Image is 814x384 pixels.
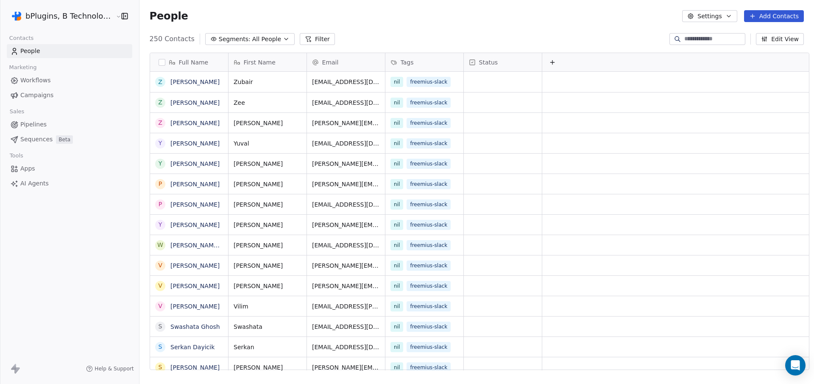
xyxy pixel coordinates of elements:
span: Serkan [234,343,301,351]
a: [PERSON_NAME] [170,364,220,371]
span: Workflows [20,76,51,85]
span: [EMAIL_ADDRESS][PERSON_NAME][DOMAIN_NAME] [312,302,380,311]
button: bPlugins, B Technologies LLC [10,9,110,23]
div: Full Name [150,53,228,71]
span: [PERSON_NAME] [234,200,301,209]
a: [PERSON_NAME] [170,283,220,289]
span: freemius-slack [407,261,451,271]
span: Help & Support [95,365,134,372]
span: nil [390,261,403,271]
div: V [158,281,162,290]
span: freemius-slack [407,138,451,149]
div: grid [229,72,810,370]
div: Open Intercom Messenger [785,355,806,376]
span: freemius-slack [407,240,451,250]
span: [PERSON_NAME][EMAIL_ADDRESS][DOMAIN_NAME] [312,282,380,290]
div: Z [158,78,162,87]
div: Z [158,98,162,107]
span: People [20,47,40,56]
a: [PERSON_NAME] [170,160,220,167]
div: V [158,302,162,311]
span: Apps [20,164,35,173]
div: Y [158,159,162,168]
div: P [158,179,162,188]
span: [PERSON_NAME][EMAIL_ADDRESS][PERSON_NAME][DOMAIN_NAME] [312,221,380,229]
span: nil [390,301,403,311]
div: Z [158,118,162,127]
a: Serkan Dayicik [170,344,215,350]
span: bPlugins, B Technologies LLC [25,11,114,22]
a: Pipelines [7,118,132,132]
a: Swashata Ghosh [170,323,220,330]
span: [PERSON_NAME] [234,180,301,188]
span: nil [390,362,403,373]
span: freemius-slack [407,199,451,210]
a: AI Agents [7,177,132,191]
span: [EMAIL_ADDRESS][DOMAIN_NAME] [312,78,380,86]
span: freemius-slack [407,322,451,332]
a: [PERSON_NAME] [170,78,220,85]
span: First Name [244,58,276,67]
button: Filter [300,33,335,45]
span: nil [390,281,403,291]
a: [PERSON_NAME] [170,181,220,188]
span: Zee [234,98,301,107]
span: Contacts [6,32,37,45]
span: nil [390,240,403,250]
a: [PERSON_NAME] [170,140,220,147]
a: [PERSON_NAME] [170,201,220,208]
span: freemius-slack [407,301,451,311]
span: Zubair [234,78,301,86]
span: [PERSON_NAME][EMAIL_ADDRESS][DOMAIN_NAME] [312,261,380,270]
span: Email [322,58,339,67]
a: People [7,44,132,58]
span: [PERSON_NAME] [234,119,301,127]
span: Campaigns [20,91,53,100]
span: nil [390,322,403,332]
a: [PERSON_NAME] [170,99,220,106]
span: [PERSON_NAME] [234,282,301,290]
span: Marketing [6,61,40,74]
span: Sales [6,105,28,118]
span: People [150,10,188,22]
span: All People [252,35,281,44]
div: S [158,363,162,372]
span: [EMAIL_ADDRESS][DOMAIN_NAME] [312,139,380,148]
span: [PERSON_NAME][EMAIL_ADDRESS][DOMAIN_NAME] [312,363,380,372]
span: freemius-slack [407,77,451,87]
a: [PERSON_NAME] [170,120,220,126]
span: nil [390,179,403,189]
div: W [157,241,163,249]
a: [PERSON_NAME][DEMOGRAPHIC_DATA] [170,242,287,249]
span: Sequences [20,135,53,144]
span: nil [390,342,403,352]
div: p [158,200,162,209]
span: 250 Contacts [150,34,195,44]
div: Y [158,139,162,148]
div: Status [464,53,542,71]
a: Workflows [7,73,132,87]
span: Swashata [234,322,301,331]
div: Tags [385,53,463,71]
span: AI Agents [20,179,49,188]
span: freemius-slack [407,98,451,108]
span: nil [390,98,403,108]
span: Status [479,58,498,67]
span: nil [390,159,403,169]
a: Campaigns [7,88,132,102]
div: Y [158,220,162,229]
span: Segments: [219,35,251,44]
div: S [158,342,162,351]
span: Tools [6,149,27,162]
span: [EMAIL_ADDRESS][DOMAIN_NAME] [312,98,380,107]
span: freemius-slack [407,362,451,373]
span: Yuval [234,139,301,148]
div: First Name [229,53,307,71]
span: [PERSON_NAME] [234,241,301,249]
span: Full Name [179,58,209,67]
span: [PERSON_NAME] [234,363,301,372]
span: nil [390,138,403,149]
span: [EMAIL_ADDRESS][DOMAIN_NAME] [312,200,380,209]
img: 4d237dd582c592203a1709821b9385ec515ed88537bc98dff7510fb7378bd483%20(2).png [12,11,22,21]
button: Edit View [756,33,804,45]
